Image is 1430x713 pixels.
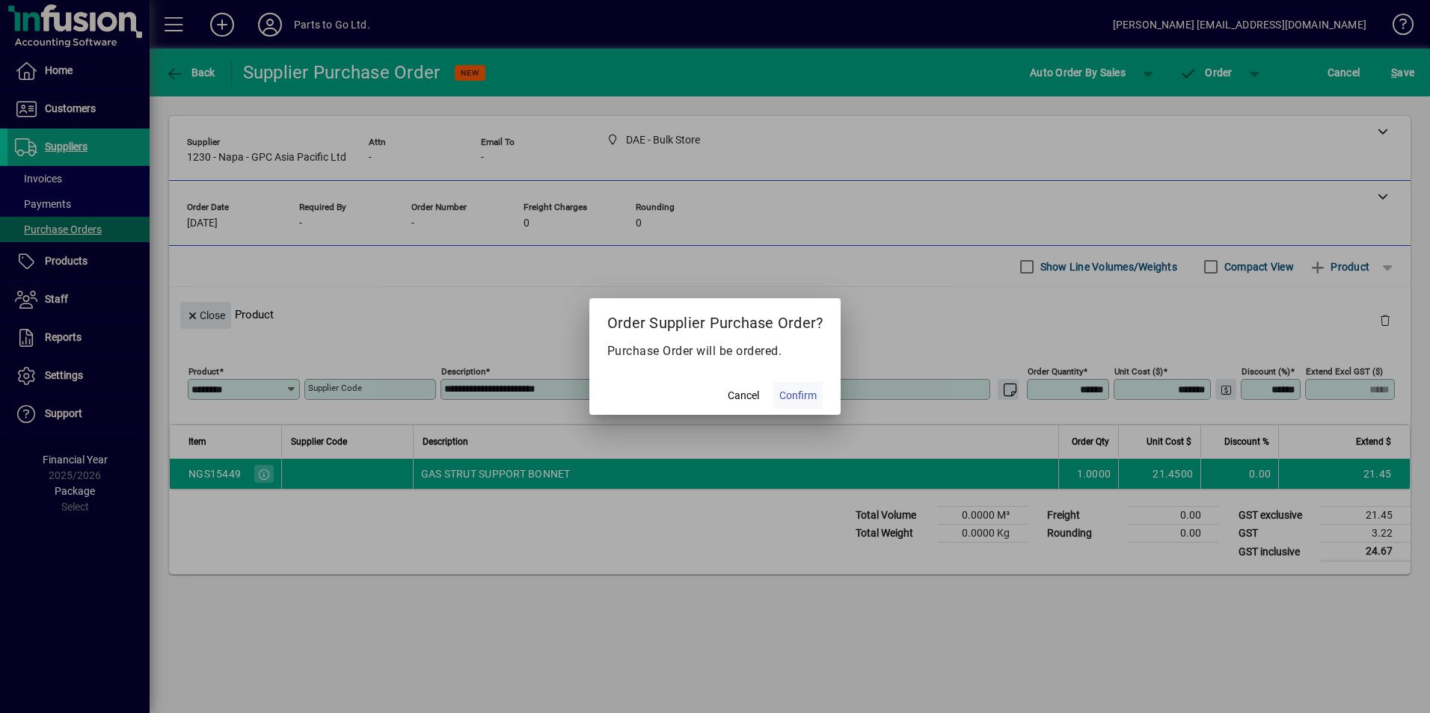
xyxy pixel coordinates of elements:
[728,388,759,404] span: Cancel
[589,298,841,342] h2: Order Supplier Purchase Order?
[719,382,767,409] button: Cancel
[779,388,817,404] span: Confirm
[773,382,823,409] button: Confirm
[607,342,823,360] p: Purchase Order will be ordered.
